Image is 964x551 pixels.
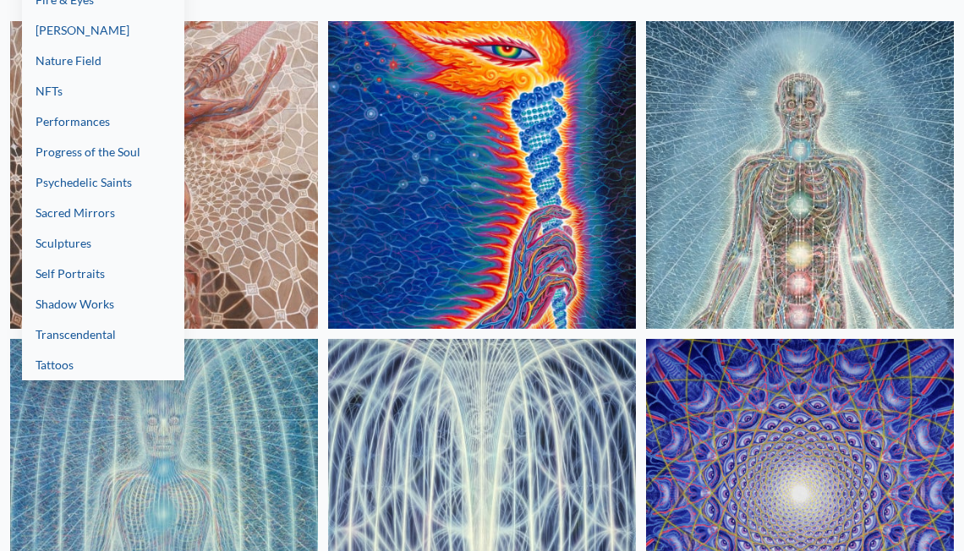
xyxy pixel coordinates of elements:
a: Shadow Works [22,289,184,319]
a: Nature Field [22,46,184,76]
a: Self Portraits [22,259,184,289]
a: Performances [22,106,184,137]
a: Psychedelic Saints [22,167,184,198]
a: Sculptures [22,228,184,259]
a: Sacred Mirrors [22,198,184,228]
a: NFTs [22,76,184,106]
a: Tattoos [22,350,184,380]
a: [PERSON_NAME] [22,15,184,46]
a: Progress of the Soul [22,137,184,167]
a: Transcendental [22,319,184,350]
